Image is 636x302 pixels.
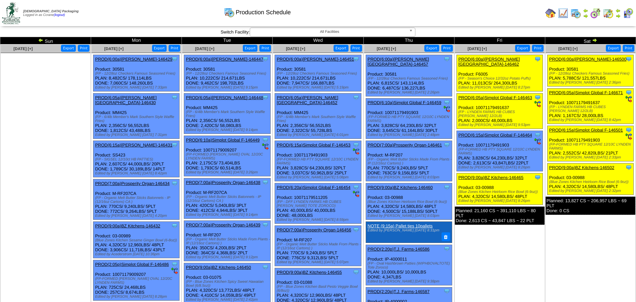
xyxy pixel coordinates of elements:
[444,245,450,252] img: Tooltip
[277,133,361,137] div: Edited by [PERSON_NAME] [DATE] 6:01pm
[277,285,361,293] div: (FP - Blue Zones Kitchen Basil Pesto Veggie Bowl (6/8oz))
[366,55,452,96] div: Product: 30581 PLAN: 6,815CS / 143,114LBS DONE: 6,487CS / 136,227LBS
[253,28,406,36] span: All Facilities
[277,115,361,123] div: (FP - 6/4lb Member's Mark Southern Style Waffle Fries)
[95,95,157,105] a: PROD(6:05a)[PERSON_NAME][GEOGRAPHIC_DATA]-146430
[368,143,442,148] a: PROD(7:00a)Prosperity Organ-146461
[353,226,359,233] img: Tooltip
[184,93,270,134] div: Product: MM425 PLAN: 2,356CS / 56,552LBS DONE: 2,420CS / 58,080LBS
[171,222,178,229] img: Tooltip
[366,98,452,139] div: Product: 10071179491903 PLAN: 3,828CS / 64,230LBS / 32PLT DONE: 3,645CS / 61,164LBS / 30PLT
[558,46,578,51] a: [DATE] [+]
[277,175,361,179] div: Edited by [PERSON_NAME] [DATE] 5:08pm
[262,143,269,150] img: ediSmall.gif
[368,91,452,94] div: Edited by [PERSON_NAME] [DATE] 2:26pm
[353,269,359,275] img: Tooltip
[171,142,178,148] img: Tooltip
[195,46,214,51] span: [DATE] [+]
[377,46,396,51] span: [DATE] [+]
[368,77,452,81] div: (FP - 12/28oz Checkers Famous Seasoned Fries)
[368,157,452,165] div: (FP - Organic Melt Butter Sticks Made From Plants - IP (12/16oz Cartons) )
[458,165,543,169] div: Edited by [PERSON_NAME] [DATE] 8:26pm
[184,178,270,219] div: Product: M-RF207CA PLAN: 420CS / 5,040LBS / 3PLT DONE: 412CS / 4,944LBS / 3PLT
[534,174,541,181] img: Tooltip
[458,95,532,100] a: PROD(6:05a)Simplot Global F-146463
[275,93,361,139] div: Product: MM425 PLAN: 2,356CS / 56,552LBS DONE: 2,322CS / 55,728LBS
[458,110,543,118] div: (FP - LYNDEN FARMS HB CUBES [PERSON_NAME] 12/2LB)
[262,94,269,101] img: Tooltip
[549,118,633,122] div: Edited by [PERSON_NAME] [DATE] 8:42pm
[277,57,354,62] a: PROD(6:00a)[PERSON_NAME]-146451
[184,136,270,176] div: Product: 10071179009207 PLAN: 2,175CS / 73,404LBS DONE: 1,793CS / 60,514LBS
[95,196,179,204] div: (FP - Organic Melt Butter Sticks Batonnets - IP (12/16oz Cartons) CA )
[368,185,433,190] a: PROD(9:00a)BZ Kitchens-146460
[456,93,543,129] div: Product: 10071179491637 PLAN: 2,000CS / 48,000LBS
[458,57,520,67] a: PROD(6:00a)[PERSON_NAME][GEOGRAPHIC_DATA]-146462
[444,56,450,62] img: Tooltip
[368,100,442,105] a: PROD(6:10a)Simplot Global F-146459
[277,143,350,148] a: PROD(6:15a)Simplot Global F-146453
[236,9,291,16] span: Production Schedule
[93,93,180,139] div: Product: MM425 PLAN: 2,356CS / 56,552LBS DONE: 1,812CS / 43,488LBS
[547,89,633,124] div: Product: 10071179491637 PLAN: 1,167CS / 28,000LBS
[467,46,487,51] span: [DATE] [+]
[186,237,270,245] div: (FP - Organic Melt Butter Sticks Made From Plants - IP (12/16oz Cartons) )
[23,10,79,17] span: Logged in as Ccrane
[14,46,33,51] a: [DATE] [+]
[625,127,632,133] img: Tooltip
[171,180,178,187] img: Tooltip
[368,200,452,204] div: (Blue Zones Kitchen Heirloom Rice Bowl (6-9oz))
[275,141,361,181] div: Product: 10071179491903 PLAN: 3,828CS / 64,230LBS / 32PLT DONE: 3,037CS / 50,962LBS / 25PLT
[186,280,270,288] div: (FP - Blue Zones Kitchen Spicy Sweet Hawaiian Bowl (6/8.5oz))
[95,262,169,267] a: PROD(2:05p)Simplot Global F-146486
[441,45,453,52] button: Print
[353,56,359,62] img: Tooltip
[353,191,359,197] img: ediSmall.gif
[549,165,614,170] a: PROD(9:00a)BZ Kitchens-146502
[368,133,452,137] div: Edited by [PERSON_NAME] [DATE] 2:48pm
[570,8,581,19] img: calendarprod.gif
[534,56,541,62] img: Tooltip
[363,37,454,44] td: Thu
[93,55,180,91] div: Product: 30581 PLAN: 8,482CS / 178,114LBS DONE: 7,060CS / 148,260LBS
[104,46,124,51] a: [DATE] [+]
[547,163,633,195] div: Product: 03-00988 PLAN: 4,320CS / 14,580LBS / 48PLT
[262,56,269,62] img: Tooltip
[366,141,452,181] div: Product: M-RF207 PLAN: 770CS / 9,240LBS / 5PLT DONE: 763CS / 9,156LBS / 5PLT
[23,10,79,13] span: [DEMOGRAPHIC_DATA] Packaging
[95,238,179,242] div: (Blue Zones Kitchen Sesame Ginger Bowl (6-8oz))
[182,37,273,44] td: Tue
[549,72,633,76] div: (FP - 12/28oz Checkers Famous Seasoned Fries)
[286,46,305,51] a: [DATE] [+]
[277,227,351,232] a: PROD(7:00a)Prosperity Organ-146456
[262,179,269,186] img: Tooltip
[277,157,361,165] div: (FP-FORMED HB PTY SQUARE 12/10C LYNDEN FARMS)
[2,2,20,24] img: zoroco-logo-small.webp
[455,207,545,225] div: Planned: 21,160 CS ~ 391,110 LBS ~ 80 PLT Done: 2,613 CS ~ 43,847 LBS ~ 22 PLT
[186,255,270,259] div: Edited by [PERSON_NAME] [DATE] 9:12pm
[277,72,361,76] div: (FP - 12/28oz Checkers Famous Seasoned Fries)
[545,8,556,19] img: home.gif
[169,45,180,52] button: Print
[93,179,180,220] div: Product: M-RF207CA PLAN: 770CS / 9,240LBS / 5PLT DONE: 772CS / 9,264LBS / 5PLT
[95,57,172,62] a: PROD(6:00a)[PERSON_NAME]-146429
[547,55,633,87] div: Product: 30581 PLAN: 5,788CS / 121,557LBS
[558,8,568,19] img: line_graph.gif
[277,260,361,264] div: Edited by [PERSON_NAME] [DATE] 5:07pm
[366,183,452,220] div: Product: 03-00988 PLAN: 4,320CS / 14,580LBS / 48PLT DONE: 4,500CS / 15,188LBS / 50PLT
[277,270,342,275] a: PROD(9:00a)BZ Kitchens-146455
[549,180,633,184] div: (Blue Zones Kitchen Heirloom Rice Bowl (6-9oz))
[444,106,450,112] img: ediSmall.gif
[93,260,180,301] div: Product: 10071179009207 PLAN: 725CS / 24,468LBS DONE: 257CS / 8,674LBS
[549,143,633,151] div: (FP-FORMED HB PTY SQUARE 12/10C LYNDEN FARMS)
[277,242,361,250] div: (FP - Organic Melt Butter Sticks Made From Plants - IP (12/16oz Cartons) )
[590,8,601,19] img: calendarblend.gif
[224,7,235,18] img: calendarprod.gif
[95,171,179,175] div: Edited by [PERSON_NAME] [DATE] 8:42pm
[0,37,91,44] td: Sun
[444,142,450,148] img: Tooltip
[458,86,543,90] div: Edited by [PERSON_NAME] [DATE] 8:27pm
[171,56,178,62] img: Tooltip
[444,288,450,294] img: Tooltip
